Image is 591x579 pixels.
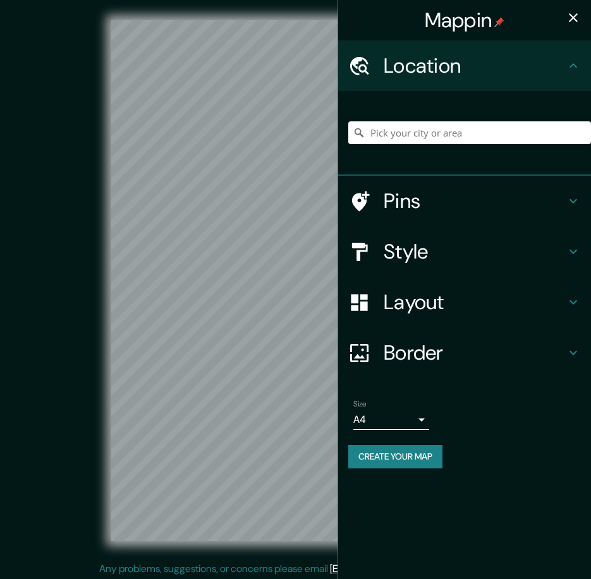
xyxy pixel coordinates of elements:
h4: Border [384,340,566,365]
h4: Mappin [425,8,505,33]
h4: Pins [384,188,566,214]
div: Layout [338,277,591,327]
p: Any problems, suggestions, or concerns please email . [99,561,488,576]
input: Pick your city or area [348,121,591,144]
div: Location [338,40,591,91]
div: Border [338,327,591,378]
div: Pins [338,176,591,226]
h4: Location [384,53,566,78]
h4: Style [384,239,566,264]
canvas: Map [111,20,480,541]
div: Style [338,226,591,277]
img: pin-icon.png [494,17,504,27]
a: [EMAIL_ADDRESS][DOMAIN_NAME] [330,562,486,575]
button: Create your map [348,445,442,468]
div: A4 [353,410,429,430]
label: Size [353,399,367,410]
h4: Layout [384,289,566,315]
